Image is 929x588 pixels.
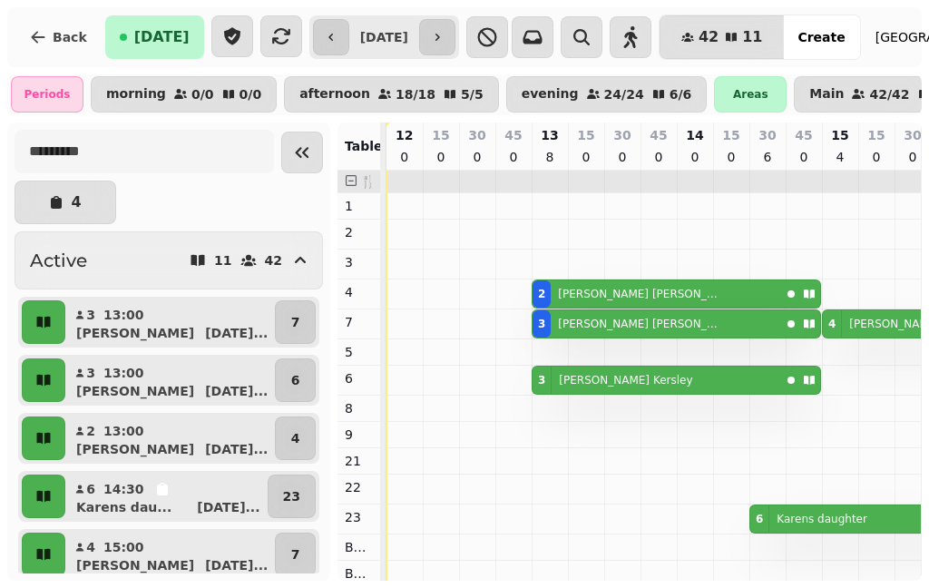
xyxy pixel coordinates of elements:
[579,148,593,166] p: 0
[538,287,545,301] div: 2
[538,373,545,387] div: 3
[504,126,522,144] p: 45
[722,126,739,144] p: 15
[461,88,484,101] p: 5 / 5
[777,512,867,526] p: Karens daughter
[797,148,811,166] p: 0
[15,231,323,289] button: Active1142
[345,508,373,526] p: 23
[103,538,144,556] p: 15:00
[904,126,921,144] p: 30
[240,88,262,101] p: 0 / 0
[688,148,702,166] p: 0
[69,358,271,402] button: 313:00[PERSON_NAME][DATE]...
[15,15,102,59] button: Back
[651,148,666,166] p: 0
[53,31,87,44] span: Back
[396,88,435,101] p: 18 / 18
[268,475,316,518] button: 23
[670,88,692,101] p: 6 / 6
[686,126,703,144] p: 14
[275,300,316,344] button: 7
[795,126,812,144] p: 45
[797,31,845,44] span: Create
[345,197,373,215] p: 1
[397,148,412,166] p: 0
[809,87,844,102] p: Main
[71,195,81,210] p: 4
[470,148,484,166] p: 0
[283,487,300,505] p: 23
[76,382,194,400] p: [PERSON_NAME]
[538,317,545,331] div: 3
[76,324,194,342] p: [PERSON_NAME]
[275,533,316,576] button: 7
[275,358,316,402] button: 6
[69,300,271,344] button: 313:00[PERSON_NAME][DATE]...
[615,148,630,166] p: 0
[541,126,558,144] p: 13
[758,126,776,144] p: 30
[103,306,144,324] p: 13:00
[69,533,271,576] button: 415:00[PERSON_NAME][DATE]...
[345,343,373,361] p: 5
[281,132,323,173] button: Collapse sidebar
[205,556,268,574] p: [DATE] ...
[831,126,848,144] p: 15
[869,88,909,101] p: 42 / 42
[559,373,692,387] p: [PERSON_NAME] Kersley
[105,15,204,59] button: [DATE]
[103,364,144,382] p: 13:00
[85,364,96,382] p: 3
[11,76,83,113] div: Periods
[291,313,300,331] p: 7
[91,76,277,113] button: morning0/00/0
[345,399,373,417] p: 8
[345,253,373,271] p: 3
[291,545,300,563] p: 7
[434,148,448,166] p: 0
[134,30,190,44] span: [DATE]
[30,248,87,273] h2: Active
[106,87,166,102] p: morning
[650,126,667,144] p: 45
[85,480,96,498] p: 6
[214,254,231,267] p: 11
[103,422,144,440] p: 13:00
[714,76,787,113] div: Areas
[205,440,268,458] p: [DATE] ...
[867,126,885,144] p: 15
[191,88,214,101] p: 0 / 0
[345,139,383,153] span: Table
[833,148,847,166] p: 4
[345,369,373,387] p: 6
[205,382,268,400] p: [DATE] ...
[265,254,282,267] p: 42
[345,452,373,470] p: 21
[76,498,171,516] p: Karens dau...
[69,475,264,518] button: 614:30Karens dau...[DATE]...
[506,76,708,113] button: evening24/246/6
[905,148,920,166] p: 0
[756,512,763,526] div: 6
[522,87,579,102] p: evening
[543,148,557,166] p: 8
[760,148,775,166] p: 6
[345,313,373,331] p: 7
[558,287,724,301] p: [PERSON_NAME] [PERSON_NAME]
[604,88,644,101] p: 24 / 24
[85,422,96,440] p: 2
[345,283,373,301] p: 4
[275,416,316,460] button: 4
[345,538,373,556] p: Bar 1
[345,564,373,583] p: Bar 2
[291,429,300,447] p: 4
[345,478,373,496] p: 22
[396,126,413,144] p: 12
[205,324,268,342] p: [DATE] ...
[360,174,415,189] span: 🍴 Main
[103,480,144,498] p: 14:30
[76,440,194,458] p: [PERSON_NAME]
[742,30,762,44] span: 11
[76,556,194,574] p: [PERSON_NAME]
